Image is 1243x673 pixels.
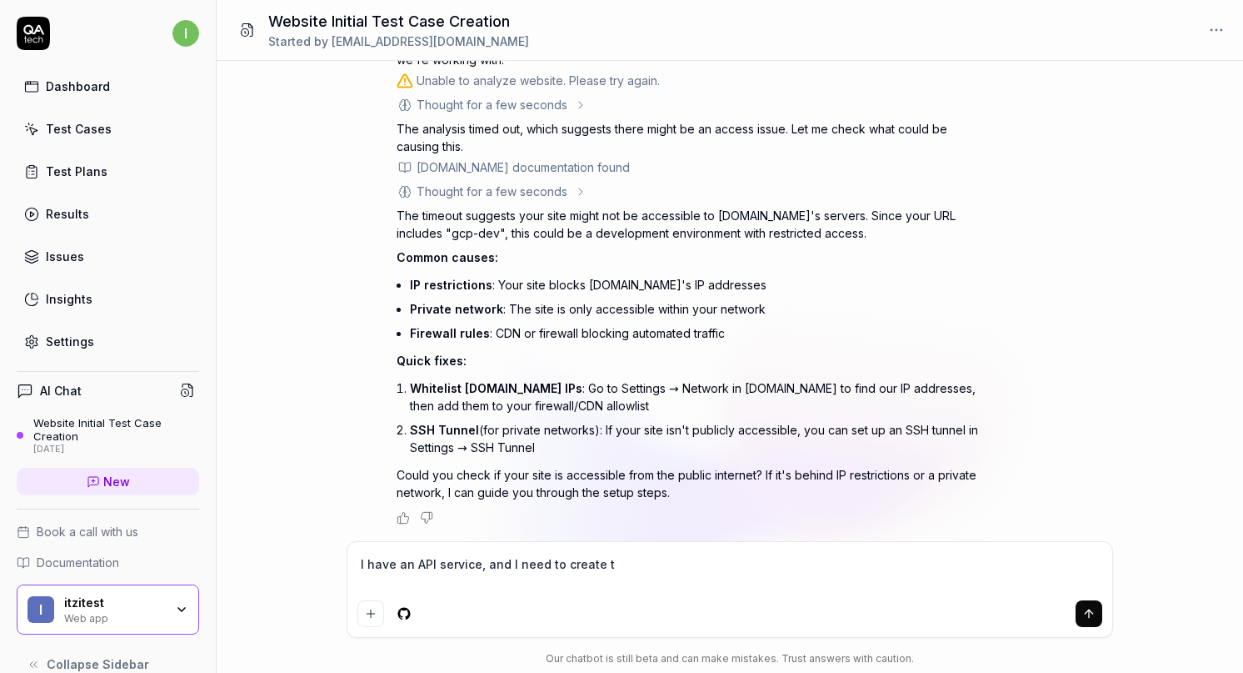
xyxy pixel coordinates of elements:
[17,523,199,540] a: Book a call with us
[64,610,164,624] div: Web app
[17,585,199,635] button: iitzitestWeb app
[17,325,199,358] a: Settings
[397,511,410,525] button: Positive feedback
[410,376,980,418] li: : Go to Settings → Network in [DOMAIN_NAME] to find our IP addresses, then add them to your firew...
[417,96,567,113] div: Thought for a few seconds
[420,511,433,525] button: Negative feedback
[103,473,130,490] span: New
[46,290,92,308] div: Insights
[410,326,490,340] span: Firewall rules
[397,120,980,155] p: The analysis timed out, which suggests there might be an access issue. Let me check what could be...
[46,120,112,138] div: Test Cases
[17,240,199,273] a: Issues
[40,382,82,399] h4: AI Chat
[37,523,138,540] span: Book a call with us
[172,20,199,47] span: i
[268,10,529,33] h1: Website Initial Test Case Creation
[17,416,199,455] a: Website Initial Test Case Creation[DATE]
[410,423,479,437] span: SSH Tunnel
[17,198,199,230] a: Results
[410,321,980,345] li: : CDN or firewall blocking automated traffic
[46,163,107,180] div: Test Plans
[33,416,199,444] div: Website Initial Test Case Creation
[397,207,980,242] p: The timeout suggests your site might not be accessible to [DOMAIN_NAME]'s servers. Since your URL...
[37,554,119,571] span: Documentation
[17,70,199,103] a: Dashboard
[397,250,498,264] span: Common causes:
[417,183,567,200] div: Thought for a few seconds
[268,33,529,50] div: Started by
[357,600,384,627] button: Add attachment
[397,466,980,501] p: Could you check if your site is accessible from the public internet? If it's behind IP restrictio...
[417,72,660,89] div: Unable to analyze website. Please try again.
[410,278,492,292] span: IP restrictions
[417,158,630,176] div: [DOMAIN_NAME] documentation found
[17,283,199,315] a: Insights
[27,596,54,623] span: i
[410,381,582,395] span: Whitelist [DOMAIN_NAME] IPs
[46,205,89,223] div: Results
[33,444,199,455] div: [DATE]
[332,34,529,48] span: [EMAIL_ADDRESS][DOMAIN_NAME]
[347,651,1113,666] div: Our chatbot is still beta and can make mistakes. Trust answers with caution.
[410,297,980,321] li: : The site is only accessible within your network
[17,113,199,145] a: Test Cases
[17,554,199,571] a: Documentation
[410,418,980,460] li: (for private networks): If your site isn't publicly accessible, you can set up an SSH tunnel in S...
[397,354,467,368] span: Quick fixes:
[46,248,84,265] div: Issues
[172,17,199,50] button: i
[46,78,110,95] div: Dashboard
[17,468,199,495] a: New
[64,595,164,610] div: itzitest
[357,552,1102,594] textarea: I have an API service, and I need to create
[47,655,149,673] span: Collapse Sidebar
[410,273,980,297] li: : Your site blocks [DOMAIN_NAME]'s IP addresses
[46,333,94,350] div: Settings
[17,155,199,188] a: Test Plans
[410,302,503,316] span: Private network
